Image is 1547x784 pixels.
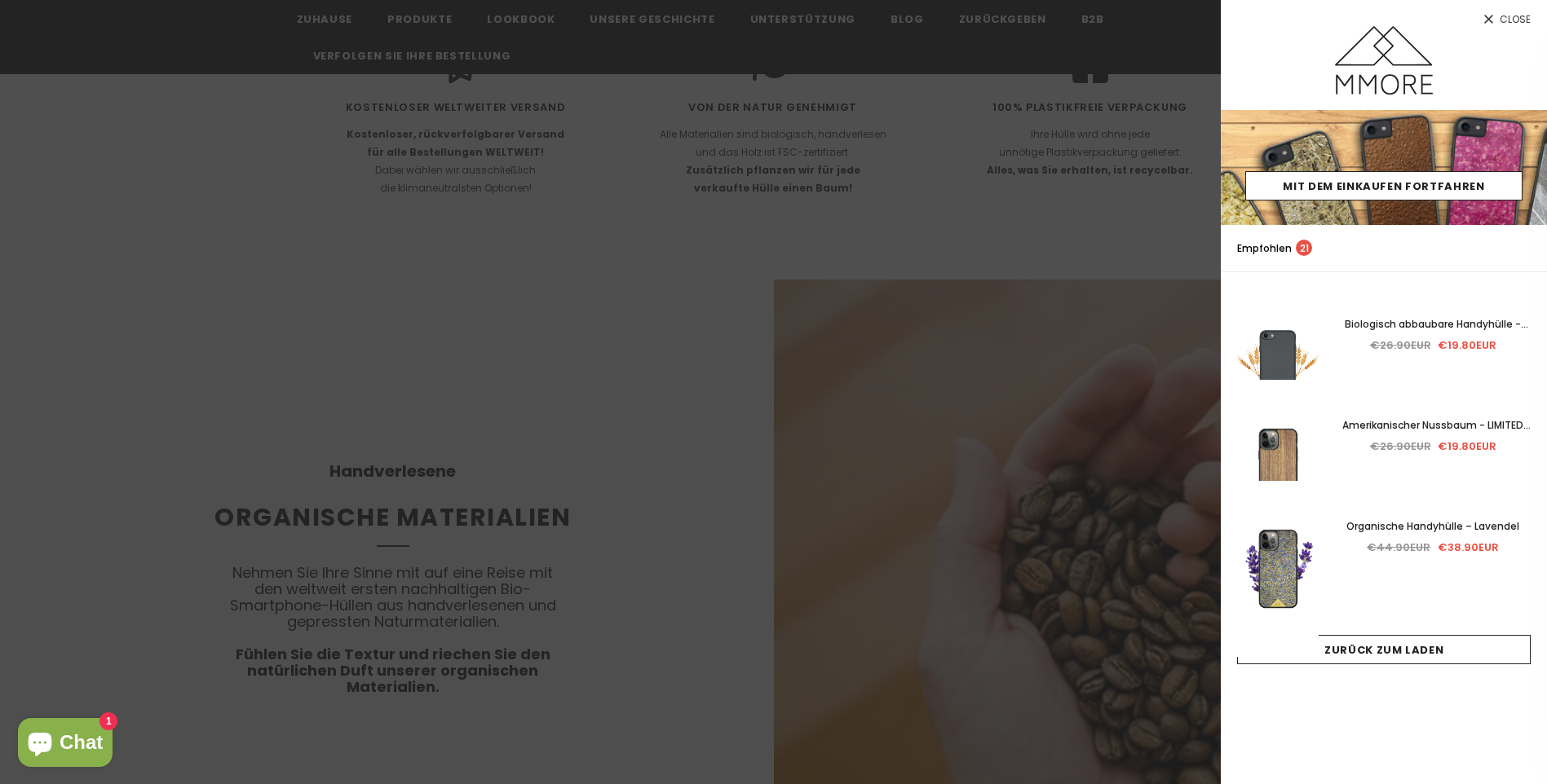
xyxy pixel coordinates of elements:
[1500,15,1531,24] span: Close
[1237,240,1312,257] p: Empfohlen
[1370,438,1431,454] span: €26.90EUR
[1296,240,1312,256] span: 21
[1245,171,1523,200] a: Mit dem Einkaufen fortfahren
[1438,438,1496,454] span: €19.80EUR
[1438,540,1499,555] span: €38.90EUR
[1438,337,1496,353] span: €19.80EUR
[1345,317,1528,349] span: Biologisch abbaubare Handyhülle - Schwarz
[13,718,117,771] inbox-online-store-chat: Onlineshop-Chat von Shopify
[1335,416,1531,434] a: Amerikanischer Nussbaum - LIMITED EDITION
[1335,518,1531,535] a: Organische Handyhülle – Lavendel
[1335,315,1531,333] a: Biologisch abbaubare Handyhülle - Schwarz
[1370,337,1431,353] span: €26.90EUR
[1342,418,1531,450] span: Amerikanischer Nussbaum - LIMITED EDITION
[1514,240,1531,257] a: search
[1237,635,1531,664] a: Zurück zum Laden
[1346,519,1519,533] span: Organische Handyhülle – Lavendel
[1368,540,1431,555] span: €44.90EUR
